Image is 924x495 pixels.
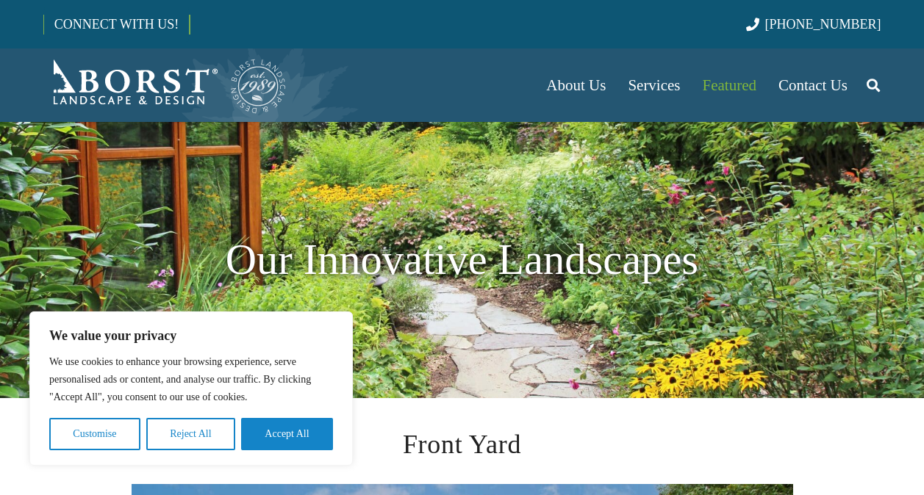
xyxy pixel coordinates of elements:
p: We value your privacy [49,327,333,344]
p: We use cookies to enhance your browsing experience, serve personalised ads or content, and analys... [49,353,333,406]
a: CONNECT WITH US! [44,7,189,42]
a: Contact Us [767,48,859,122]
a: Borst-Logo [43,56,287,115]
h2: Front Yard [132,424,793,464]
button: Reject All [146,418,235,450]
a: Services [617,48,691,122]
a: Featured [692,48,767,122]
h1: Our Innovative Landscapes [43,228,881,292]
button: Accept All [241,418,333,450]
button: Customise [49,418,140,450]
span: About Us [546,76,606,94]
a: Search [859,67,888,104]
span: Services [628,76,680,94]
span: Contact Us [778,76,848,94]
span: Featured [703,76,756,94]
span: [PHONE_NUMBER] [765,17,881,32]
a: [PHONE_NUMBER] [746,17,881,32]
a: About Us [535,48,617,122]
div: We value your privacy [29,311,353,466]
